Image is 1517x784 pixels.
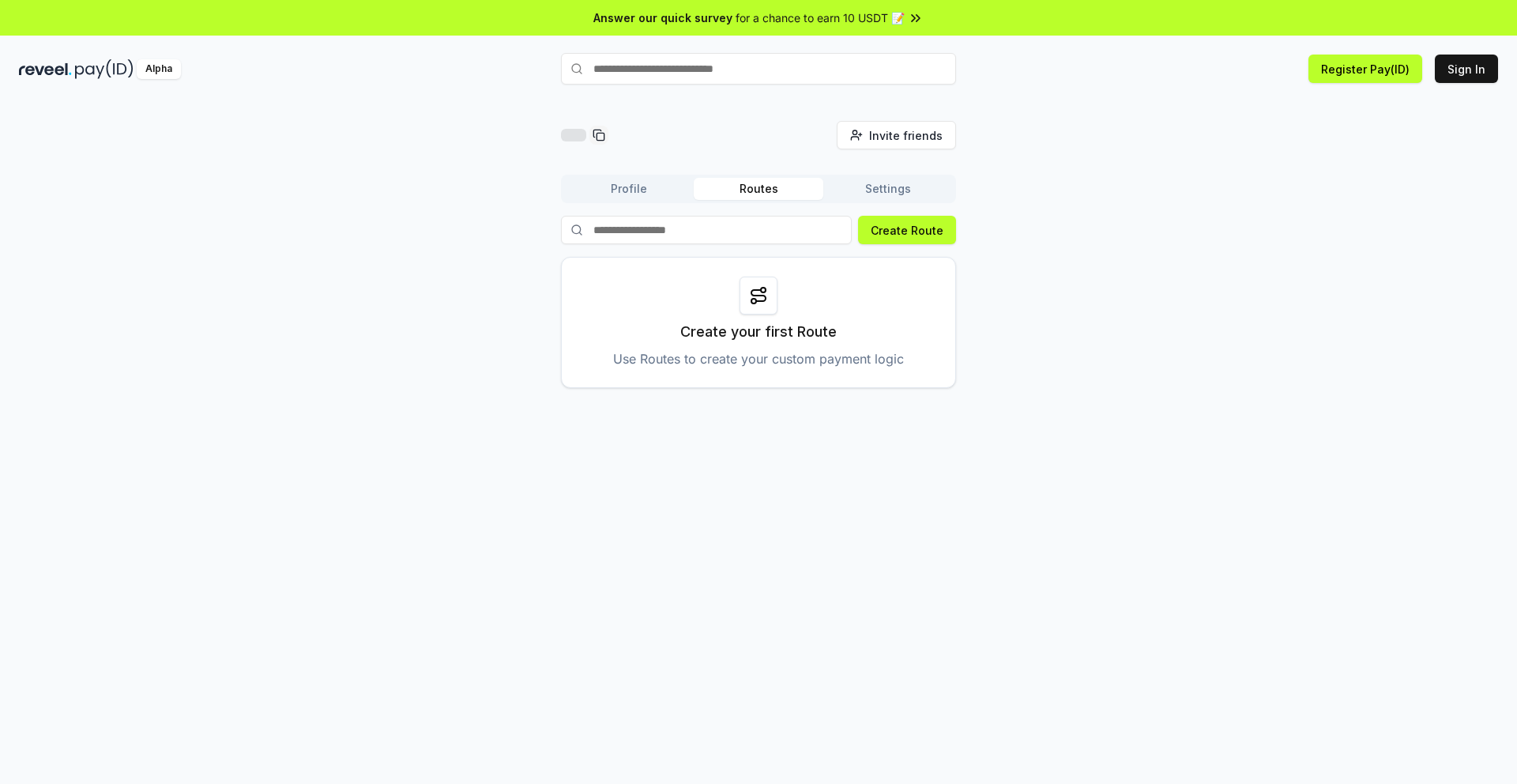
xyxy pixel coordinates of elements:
[613,349,904,368] p: Use Routes to create your custom payment logic
[137,59,181,79] div: Alpha
[564,178,694,200] button: Profile
[19,59,72,79] img: reveel_dark
[1435,55,1498,83] button: Sign In
[694,178,823,200] button: Routes
[75,59,134,79] img: pay_id
[593,9,732,26] span: Answer our quick survey
[823,178,953,200] button: Settings
[1308,55,1422,83] button: Register Pay(ID)
[869,127,943,144] span: Invite friends
[680,321,837,343] p: Create your first Route
[837,121,956,149] button: Invite friends
[736,9,905,26] span: for a chance to earn 10 USDT 📝
[858,216,956,244] button: Create Route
